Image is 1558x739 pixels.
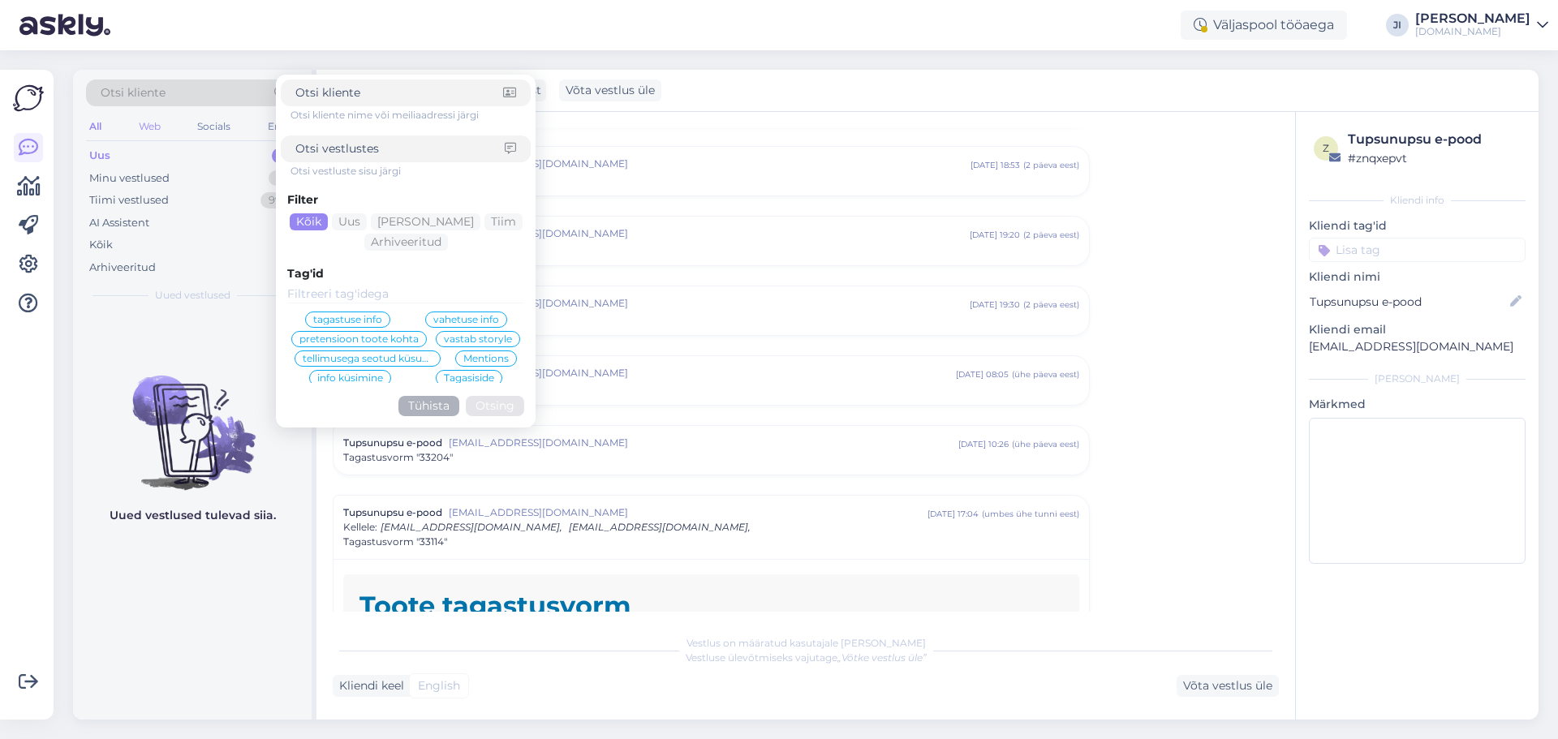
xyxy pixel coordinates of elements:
[287,191,524,208] div: Filter
[1309,338,1526,355] p: [EMAIL_ADDRESS][DOMAIN_NAME]
[970,299,1020,311] div: [DATE] 19:30
[1415,12,1530,25] div: [PERSON_NAME]
[272,148,295,164] div: 0
[1386,14,1409,37] div: JI
[971,159,1020,171] div: [DATE] 18:53
[449,157,971,171] span: [EMAIL_ADDRESS][DOMAIN_NAME]
[86,116,105,137] div: All
[970,229,1020,241] div: [DATE] 19:20
[449,226,970,241] span: [EMAIL_ADDRESS][DOMAIN_NAME]
[343,505,442,520] span: Tupsunupsu e-pood
[343,535,447,549] span: Tagastusvorm "33114"
[343,436,442,450] span: Tupsunupsu e-pood
[299,334,419,344] span: pretensioon toote kohta
[1310,293,1507,311] input: Lisa nimi
[418,677,460,694] span: English
[1309,321,1526,338] p: Kliendi email
[287,286,524,303] input: Filtreeri tag'idega
[89,170,170,187] div: Minu vestlused
[89,215,149,231] div: AI Assistent
[559,79,661,101] div: Võta vestlus üle
[303,354,433,363] span: tellimusega seotud küsumus
[1309,193,1526,208] div: Kliendi info
[381,521,562,533] span: [EMAIL_ADDRESS][DOMAIN_NAME],
[265,116,299,137] div: Email
[1323,142,1329,154] span: z
[291,164,531,178] div: Otsi vestluste sisu järgi
[73,346,312,492] img: No chats
[13,83,44,114] img: Askly Logo
[1309,269,1526,286] p: Kliendi nimi
[569,521,751,533] span: [EMAIL_ADDRESS][DOMAIN_NAME],
[260,192,295,208] div: 99+
[956,368,1009,380] div: [DATE] 08:05
[295,140,505,157] input: Otsi vestlustes
[295,84,503,101] input: Otsi kliente
[1181,11,1347,40] div: Väljaspool tööaega
[136,116,164,137] div: Web
[982,508,1079,520] div: ( umbes ühe tunni eest )
[89,237,113,253] div: Kõik
[290,213,328,230] div: Kõik
[110,507,276,524] p: Uued vestlused tulevad siia.
[1177,675,1279,697] div: Võta vestlus üle
[343,450,453,465] span: Tagastusvorm "33204"
[686,651,927,664] span: Vestluse ülevõtmiseks vajutage
[1023,159,1079,171] div: ( 2 päeva eest )
[1415,25,1530,38] div: [DOMAIN_NAME]
[269,170,295,187] div: 61
[1309,238,1526,262] input: Lisa tag
[1023,299,1079,311] div: ( 2 päeva eest )
[291,108,531,122] div: Otsi kliente nime või meiliaadressi järgi
[449,296,970,311] span: [EMAIL_ADDRESS][DOMAIN_NAME]
[449,366,956,380] span: [EMAIL_ADDRESS][DOMAIN_NAME]
[155,288,230,303] span: Uued vestlused
[449,505,927,520] span: [EMAIL_ADDRESS][DOMAIN_NAME]
[686,637,926,649] span: Vestlus on määratud kasutajale [PERSON_NAME]
[837,651,927,664] i: „Võtke vestlus üle”
[287,265,524,282] div: Tag'id
[333,677,404,694] div: Kliendi keel
[1348,130,1521,149] div: Tupsunupsu e-pood
[1012,368,1079,380] div: ( ühe päeva eest )
[1415,12,1548,38] a: [PERSON_NAME][DOMAIN_NAME]
[1012,438,1079,450] div: ( ühe päeva eest )
[89,260,156,276] div: Arhiveeritud
[1309,372,1526,386] div: [PERSON_NAME]
[101,84,166,101] span: Otsi kliente
[89,148,110,164] div: Uus
[1309,217,1526,234] p: Kliendi tag'id
[927,508,979,520] div: [DATE] 17:04
[89,192,169,208] div: Tiimi vestlused
[449,436,958,450] span: [EMAIL_ADDRESS][DOMAIN_NAME]
[313,315,382,324] span: tagastuse info
[958,438,1009,450] div: [DATE] 10:26
[194,116,234,137] div: Socials
[1309,396,1526,413] p: Märkmed
[1023,229,1079,241] div: ( 2 päeva eest )
[343,521,377,533] span: Kellele :
[359,591,1063,621] h2: Toote tagastusvorm
[1348,149,1521,167] div: # znqxepvt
